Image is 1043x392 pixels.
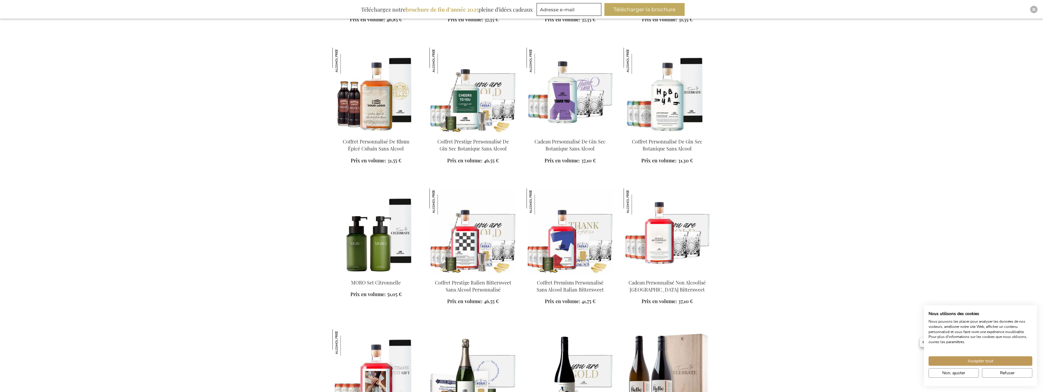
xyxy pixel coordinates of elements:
[484,157,499,164] span: 46,55 €
[429,188,517,274] img: Coffret Prestige Italien Bittersweet Sans Alcool Personnalisé
[628,279,706,293] a: Cadeau Personnalisé Non Alcoolisé [GEOGRAPHIC_DATA] Bittersweet
[1030,6,1038,13] div: Close
[678,157,693,164] span: 31,30 €
[545,298,596,305] a: Prix en volume: 41,75 €
[406,6,479,13] b: brochure de fin d’année 2025
[968,358,993,364] span: Accepter tout
[545,16,580,23] span: Prix en volume:
[537,279,604,293] a: Coffret Premium Personnalisé Sans Alcool Italian Bittersweet
[982,368,1032,378] button: Refuser tous les cookies
[386,16,402,23] span: 46,85 €
[545,157,596,164] a: Prix en volume: 37,10 €
[332,48,359,74] img: Coffret Personnalisé De Rhum Épicé Cubain Sans Alcool
[642,16,677,23] span: Prix en volume:
[448,16,498,23] a: Prix en volume: 37,35 €
[581,157,596,164] span: 37,10 €
[429,48,456,74] img: Coffret Prestige Personnalisé De Gin Sec Botanique Sans Alcool
[387,157,401,164] span: 31,55 €
[624,48,650,74] img: Coffret Personnalisé De Gin Sec Botanique Sans Alcool
[641,157,677,164] span: Prix en volume:
[435,279,511,293] a: Coffret Prestige Italien Bittersweet Sans Alcool Personnalisé
[545,16,596,23] a: Prix en volume: 37,35 €
[624,48,711,133] img: Personalised Non-Alcoholic Botanical Dry Gin Set
[929,319,1032,345] p: Nous pouvons les placer pour analyser les données de nos visiteurs, améliorer notre site Web, aff...
[604,3,685,16] button: Télécharger la brochure
[429,131,517,136] a: Personalised Non-Alcoholic Botanical Dry Gin Prestige Set Coffret Prestige Personnalisé De Gin Se...
[679,16,693,23] span: 31,55 €
[429,271,517,277] a: Coffret Prestige Italien Bittersweet Sans Alcool Personnalisé Coffret Prestige Italien Bitterswee...
[350,16,385,23] span: Prix en volume:
[429,48,517,133] img: Personalised Non-Alcoholic Botanical Dry Gin Prestige Set
[624,131,711,136] a: Personalised Non-Alcoholic Botanical Dry Gin Set Coffret Personnalisé De Gin Sec Botanique Sans A...
[581,16,596,23] span: 37,35 €
[343,138,409,152] a: Coffret Personnalisé De Rhum Épicé Cubain Sans Alcool
[678,298,693,304] span: 37,10 €
[437,138,509,152] a: Coffret Prestige Personnalisé De Gin Sec Botanique Sans Alcool
[632,138,702,152] a: Coffret Personnalisé De Gin Sec Botanique Sans Alcool
[527,188,553,215] img: Coffret Premium Personnalisé Sans Alcool Italian Bittersweet
[942,370,965,376] span: Non, ajuster
[332,48,420,133] img: Personalised Non-Alcoholic Cuban Spiced Rum Set
[447,298,499,305] a: Prix en volume: 46,55 €
[358,3,535,16] div: Téléchargez notre pleine d’idées cadeaux
[350,16,402,23] a: Prix en volume: 46,85 €
[624,188,650,215] img: Cadeau Personnalisé Non Alcoolisé Italien Bittersweet
[581,298,596,304] span: 41,75 €
[624,188,711,274] img: Personalised Non-Alcoholic Italian Bittersweet Gift
[624,271,711,277] a: Personalised Non-Alcoholic Italian Bittersweet Gift Cadeau Personnalisé Non Alcoolisé Italien Bit...
[642,16,693,23] a: Prix en volume: 31,55 €
[642,298,693,305] a: Prix en volume: 37,10 €
[1000,370,1015,376] span: Refuser
[448,16,483,23] span: Prix en volume:
[351,157,386,164] span: Prix en volume:
[527,48,553,74] img: Cadeau Personnalisé De Gin Sec Botanique Sans Alcool
[545,298,580,304] span: Prix en volume:
[1032,8,1036,11] img: Close
[527,131,614,136] a: Personalised Non-Alcoholic Botanical Dry Gin Gift Cadeau Personnalisé De Gin Sec Botanique Sans A...
[447,298,483,304] span: Prix en volume:
[429,188,456,215] img: Coffret Prestige Italien Bittersweet Sans Alcool Personnalisé
[527,188,614,274] img: Personalised Non-Alcoholic Italian Bittersweet Premium Set
[527,271,614,277] a: Personalised Non-Alcoholic Italian Bittersweet Premium Set Coffret Premium Personnalisé Sans Alco...
[447,157,483,164] span: Prix en volume:
[537,3,601,16] input: Adresse e-mail
[641,157,693,164] a: Prix en volume: 31,30 €
[537,3,603,18] form: marketing offers and promotions
[929,311,1032,317] h2: Nous utilisons des cookies
[527,48,614,133] img: Personalised Non-Alcoholic Botanical Dry Gin Gift
[484,298,499,304] span: 46,55 €
[642,298,677,304] span: Prix en volume:
[332,131,420,136] a: Personalised Non-Alcoholic Cuban Spiced Rum Set Coffret Personnalisé De Rhum Épicé Cubain Sans Al...
[332,188,420,274] img: MORO Set Citronnelle
[447,157,499,164] a: Prix en volume: 46,55 €
[929,368,979,378] button: Ajustez les préférences de cookie
[929,356,1032,366] button: Accepter tous les cookies
[534,138,606,152] a: Cadeau Personnalisé De Gin Sec Botanique Sans Alcool
[484,16,498,23] span: 37,35 €
[332,329,359,356] img: Coffret Personnalisé Sans Alcool Italien Bittersweet
[545,157,580,164] span: Prix en volume:
[351,157,401,164] a: Prix en volume: 31,55 €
